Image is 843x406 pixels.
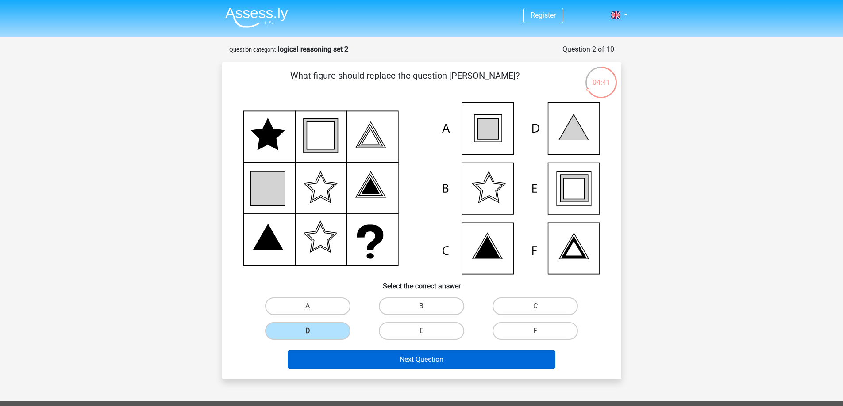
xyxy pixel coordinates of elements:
[493,297,578,315] label: C
[265,297,350,315] label: A
[531,11,556,19] a: Register
[265,322,350,340] label: D
[493,322,578,340] label: F
[379,322,464,340] label: E
[562,44,614,55] div: Question 2 of 10
[278,45,348,53] strong: logical reasoning set 2
[229,46,276,53] small: Question category:
[236,69,574,95] p: What figure should replace the question [PERSON_NAME]?
[288,350,555,369] button: Next Question
[236,275,607,290] h6: Select the correct answer
[585,66,618,88] div: 04:41
[379,297,464,315] label: B
[225,7,288,28] img: Assessly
